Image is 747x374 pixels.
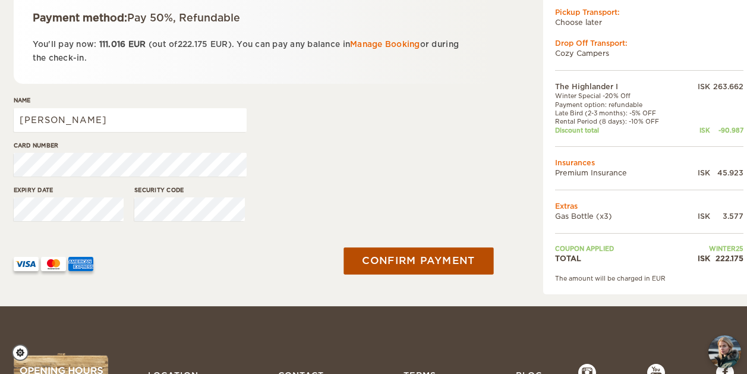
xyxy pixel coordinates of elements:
[128,40,146,49] span: EUR
[686,253,710,263] div: ISK
[134,186,245,194] label: Security code
[555,109,686,117] td: Late Bird (2-3 months): -5% OFF
[555,253,686,263] td: TOTAL
[14,257,39,271] img: VISA
[14,186,124,194] label: Expiry date
[555,158,743,168] td: Insurances
[708,335,741,368] img: Freyja at Cozy Campers
[555,126,686,134] td: Discount total
[33,37,473,65] p: You'll pay now: (out of ). You can pay any balance in or during the check-in.
[127,12,240,24] span: Pay 50%, Refundable
[710,253,743,263] div: 222.175
[555,117,686,125] td: Rental Period (8 days): -10% OFF
[686,211,710,221] div: ISK
[555,7,743,17] div: Pickup Transport:
[710,126,743,134] div: -90.987
[686,244,743,253] td: WINTER25
[710,81,743,92] div: 263.662
[68,257,93,271] img: AMEX
[555,38,743,48] div: Drop Off Transport:
[33,11,473,25] div: Payment method:
[555,81,686,92] td: The Highlander I
[686,81,710,92] div: ISK
[710,168,743,178] div: 45.923
[99,40,126,49] span: 111.016
[555,211,686,221] td: Gas Bottle (x3)
[41,257,66,271] img: mastercard
[178,40,208,49] span: 222.175
[555,17,743,27] td: Choose later
[350,40,420,49] a: Manage Booking
[12,344,36,361] a: Cookie settings
[555,48,743,58] td: Cozy Campers
[14,141,247,150] label: Card number
[710,211,743,221] div: 3.577
[344,248,494,275] button: Confirm payment
[210,40,228,49] span: EUR
[555,201,743,211] td: Extras
[555,100,686,109] td: Payment option: refundable
[708,335,741,368] button: chat-button
[555,168,686,178] td: Premium Insurance
[14,96,247,105] label: Name
[555,244,686,253] td: Coupon applied
[555,92,686,100] td: Winter Special -20% Off
[686,168,710,178] div: ISK
[555,274,743,282] div: The amount will be charged in EUR
[686,126,710,134] div: ISK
